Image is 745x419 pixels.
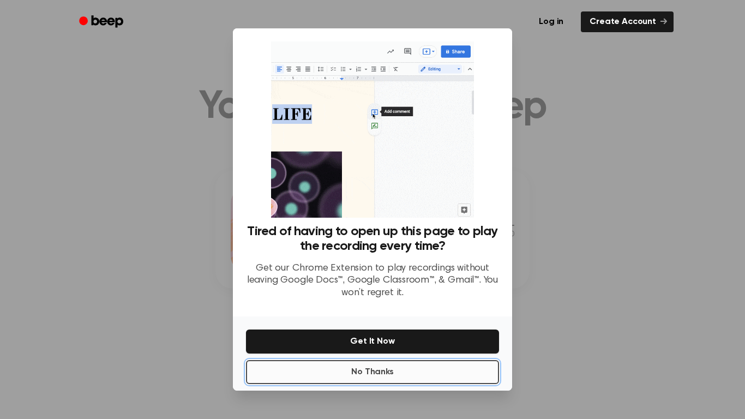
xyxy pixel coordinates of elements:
p: Get our Chrome Extension to play recordings without leaving Google Docs™, Google Classroom™, & Gm... [246,262,499,300]
h3: Tired of having to open up this page to play the recording every time? [246,224,499,254]
img: Beep extension in action [271,41,473,218]
a: Log in [528,9,574,34]
button: Get It Now [246,330,499,354]
a: Beep [71,11,133,33]
button: No Thanks [246,360,499,384]
a: Create Account [581,11,674,32]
